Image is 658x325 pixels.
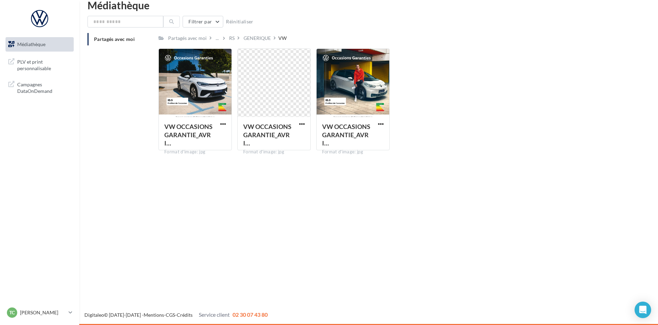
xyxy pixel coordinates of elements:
[164,123,213,147] span: VW OCCASIONS GARANTIE_AVRIL24_RS_ID.5
[144,312,164,318] a: Mentions
[6,306,74,319] a: TC [PERSON_NAME]
[4,54,75,75] a: PLV et print personnalisable
[244,35,271,42] div: GENERIQUE
[17,80,71,95] span: Campagnes DataOnDemand
[4,37,75,52] a: Médiathèque
[322,149,384,155] div: Format d'image: jpg
[183,16,223,28] button: Filtrer par
[243,149,305,155] div: Format d'image: jpg
[94,36,135,42] span: Partagés avec moi
[233,311,268,318] span: 02 30 07 43 80
[199,311,230,318] span: Service client
[164,149,226,155] div: Format d'image: jpg
[635,302,651,318] div: Open Intercom Messenger
[229,35,235,42] div: RS
[9,309,15,316] span: TC
[17,41,45,47] span: Médiathèque
[20,309,66,316] p: [PERSON_NAME]
[177,312,193,318] a: Crédits
[84,312,268,318] span: © [DATE]-[DATE] - - -
[166,312,175,318] a: CGS
[243,123,291,147] span: VW OCCASIONS GARANTIE_AVRIL24_RS_T-CROSS
[223,18,256,26] button: Réinitialiser
[17,57,71,72] span: PLV et print personnalisable
[4,77,75,97] a: Campagnes DataOnDemand
[168,35,207,42] div: Partagés avec moi
[322,123,370,147] span: VW OCCASIONS GARANTIE_AVRIL24_RS_ID.3
[278,35,287,42] div: VW
[84,312,104,318] a: Digitaleo
[214,33,220,43] div: ...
